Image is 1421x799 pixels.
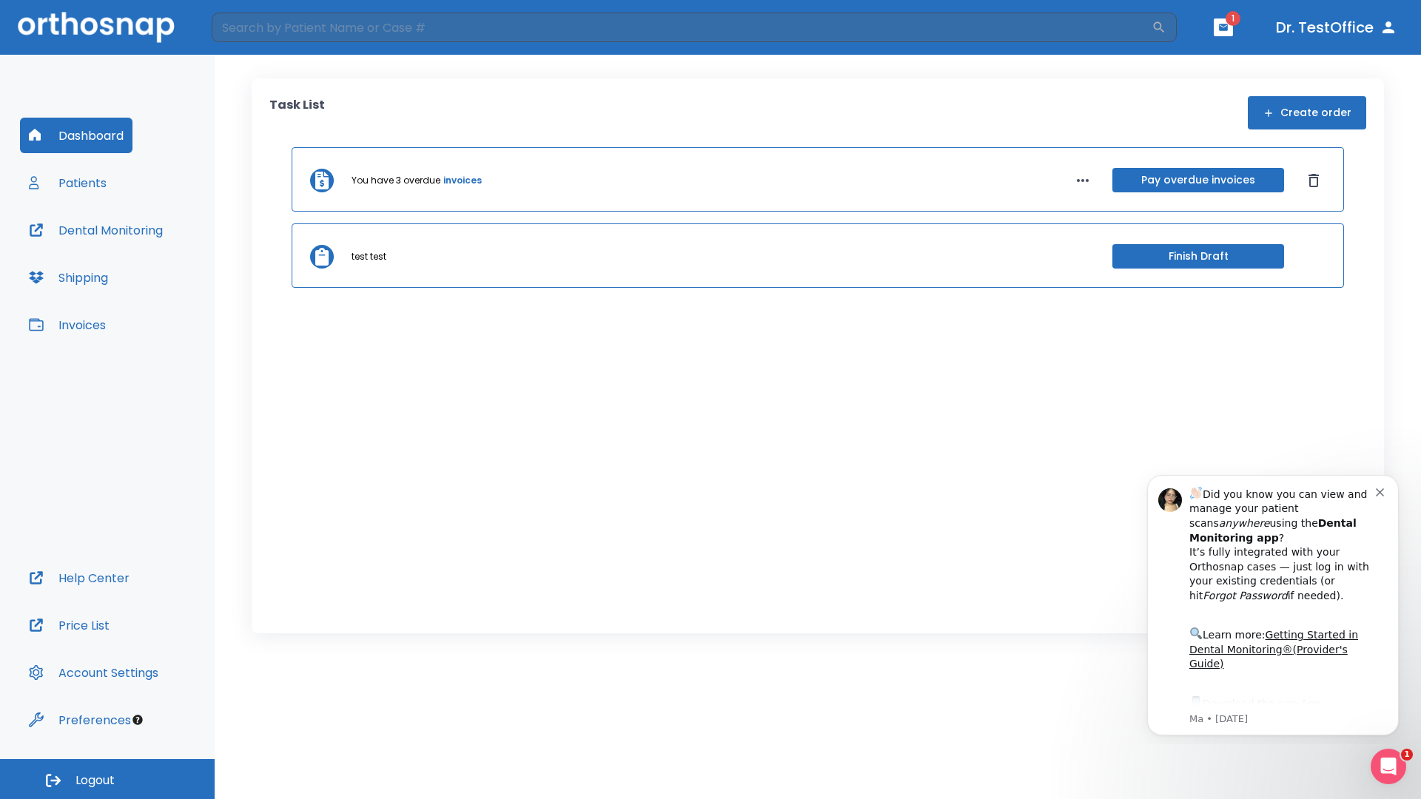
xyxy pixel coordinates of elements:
[212,13,1152,42] input: Search by Patient Name or Case #
[1125,462,1421,744] iframe: Intercom notifications message
[20,655,167,690] button: Account Settings
[20,560,138,596] button: Help Center
[20,702,140,738] button: Preferences
[20,165,115,200] button: Patients
[1112,168,1284,192] button: Pay overdue invoices
[20,260,117,295] button: Shipping
[1302,169,1326,192] button: Dismiss
[20,212,172,248] button: Dental Monitoring
[75,772,115,789] span: Logout
[1401,749,1413,761] span: 1
[443,174,482,187] a: invoices
[18,12,175,42] img: Orthosnap
[64,236,196,263] a: App Store
[352,250,386,263] p: test test
[1371,749,1406,784] iframe: Intercom live chat
[20,607,118,643] button: Price List
[20,118,132,153] button: Dashboard
[20,307,115,343] button: Invoices
[269,96,325,129] p: Task List
[1248,96,1366,129] button: Create order
[131,713,144,726] div: Tooltip anchor
[1226,11,1240,26] span: 1
[1270,14,1403,41] button: Dr. TestOffice
[352,174,440,187] p: You have 3 overdue
[1112,244,1284,269] button: Finish Draft
[251,23,263,35] button: Dismiss notification
[64,251,251,264] p: Message from Ma, sent 4w ago
[64,232,251,308] div: Download the app: | ​ Let us know if you need help getting started!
